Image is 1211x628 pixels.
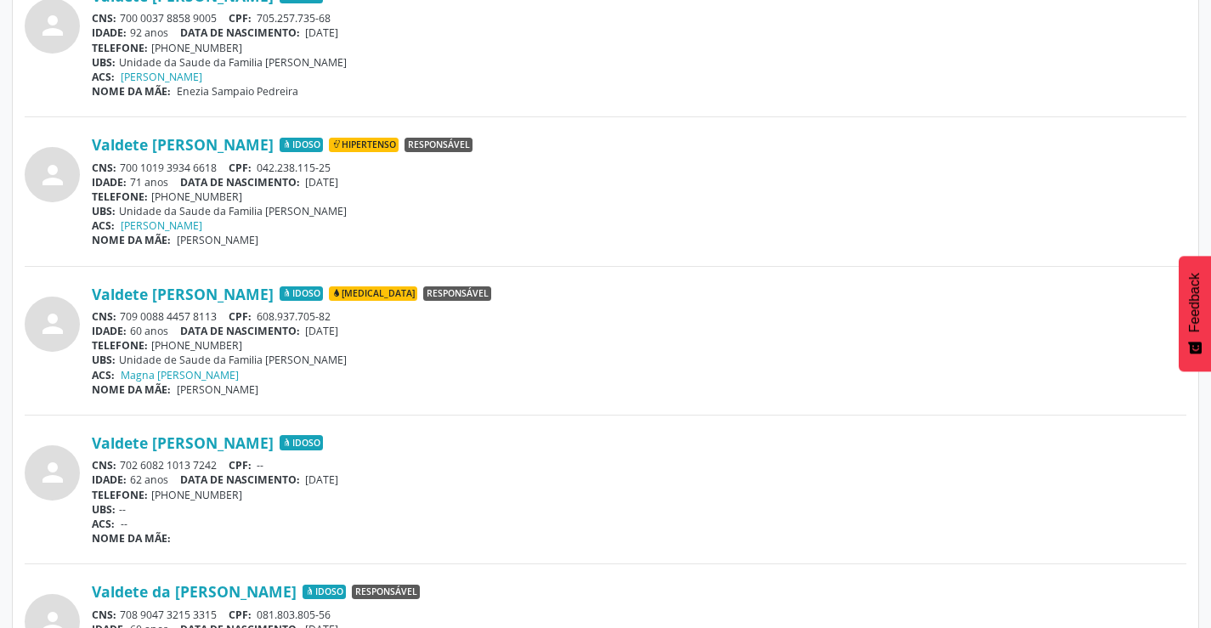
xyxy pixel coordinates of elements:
div: 700 0037 8858 9005 [92,11,1186,25]
span: UBS: [92,353,116,367]
a: Valdete [PERSON_NAME] [92,285,274,303]
i: person [37,160,68,190]
span: TELEFONE: [92,41,148,55]
i: person [37,457,68,488]
a: [PERSON_NAME] [121,70,202,84]
span: ACS: [92,218,115,233]
i: person [37,308,68,339]
span: 081.803.805-56 [257,608,331,622]
span: CPF: [229,161,252,175]
span: [DATE] [305,25,338,40]
span: NOME DA MÃE: [92,531,171,546]
a: [PERSON_NAME] [121,218,202,233]
div: [PHONE_NUMBER] [92,338,1186,353]
a: Valdete [PERSON_NAME] [92,135,274,154]
span: [MEDICAL_DATA] [329,286,417,302]
span: IDADE: [92,324,127,338]
span: 705.257.735-68 [257,11,331,25]
span: [DATE] [305,175,338,190]
div: 709 0088 4457 8113 [92,309,1186,324]
span: Hipertenso [329,138,399,153]
span: IDADE: [92,175,127,190]
span: Idoso [303,585,346,600]
span: UBS: [92,55,116,70]
span: CPF: [229,11,252,25]
span: CNS: [92,309,116,324]
span: Idoso [280,138,323,153]
span: CPF: [229,458,252,472]
span: NOME DA MÃE: [92,382,171,397]
span: 608.937.705-82 [257,309,331,324]
div: 702 6082 1013 7242 [92,458,1186,472]
span: CNS: [92,161,116,175]
span: UBS: [92,502,116,517]
div: [PHONE_NUMBER] [92,488,1186,502]
a: Valdete [PERSON_NAME] [92,433,274,452]
span: DATA DE NASCIMENTO: [180,324,300,338]
span: Responsável [405,138,473,153]
span: Idoso [280,435,323,450]
span: Responsável [423,286,491,302]
span: IDADE: [92,472,127,487]
span: [PERSON_NAME] [177,233,258,247]
span: DATA DE NASCIMENTO: [180,25,300,40]
span: TELEFONE: [92,338,148,353]
span: -- [257,458,263,472]
button: Feedback - Mostrar pesquisa [1179,256,1211,371]
i: person [37,10,68,41]
span: CNS: [92,11,116,25]
a: Magna [PERSON_NAME] [121,368,239,382]
div: [PHONE_NUMBER] [92,190,1186,204]
span: NOME DA MÃE: [92,84,171,99]
span: ACS: [92,368,115,382]
div: 700 1019 3934 6618 [92,161,1186,175]
span: TELEFONE: [92,488,148,502]
span: -- [121,517,127,531]
div: Unidade da Saude da Familia [PERSON_NAME] [92,204,1186,218]
span: Feedback [1187,273,1203,332]
span: DATA DE NASCIMENTO: [180,175,300,190]
span: DATA DE NASCIMENTO: [180,472,300,487]
span: TELEFONE: [92,190,148,204]
span: UBS: [92,204,116,218]
span: [PERSON_NAME] [177,382,258,397]
span: CPF: [229,608,252,622]
span: CNS: [92,458,116,472]
span: ACS: [92,517,115,531]
span: Enezia Sampaio Pedreira [177,84,298,99]
div: 62 anos [92,472,1186,487]
span: Idoso [280,286,323,302]
div: 92 anos [92,25,1186,40]
span: ACS: [92,70,115,84]
span: 042.238.115-25 [257,161,331,175]
div: 60 anos [92,324,1186,338]
span: [DATE] [305,472,338,487]
span: CNS: [92,608,116,622]
div: -- [92,502,1186,517]
div: 708 9047 3215 3315 [92,608,1186,622]
div: 71 anos [92,175,1186,190]
div: [PHONE_NUMBER] [92,41,1186,55]
span: NOME DA MÃE: [92,233,171,247]
div: Unidade da Saude da Familia [PERSON_NAME] [92,55,1186,70]
span: [DATE] [305,324,338,338]
span: CPF: [229,309,252,324]
span: IDADE: [92,25,127,40]
div: Unidade de Saude da Familia [PERSON_NAME] [92,353,1186,367]
span: Responsável [352,585,420,600]
a: Valdete da [PERSON_NAME] [92,582,297,601]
